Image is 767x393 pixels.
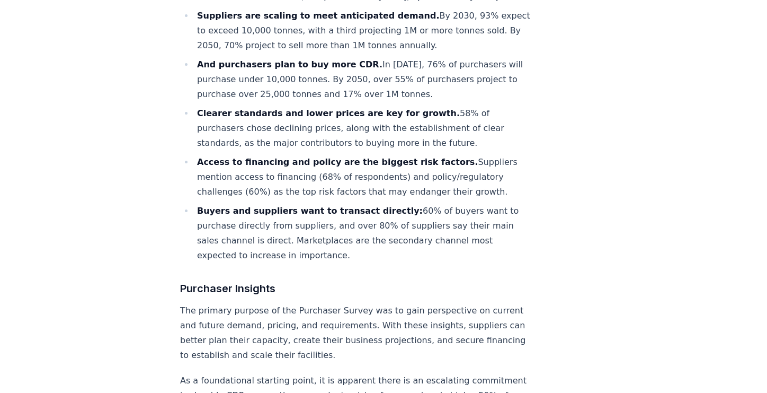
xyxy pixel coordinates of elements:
[197,11,439,21] strong: Suppliers are scaling to meet anticipated demand.
[197,157,478,167] strong: Access to financing and policy are the biggest risk factors.
[194,57,531,102] li: In [DATE], 76% of purchasers will purchase under 10,000 tonnes. By 2050, over 55% of purchasers p...
[194,106,531,151] li: 58% of purchasers chose declining prices, along with the establishment of clear standards, as the...
[197,59,382,69] strong: And purchasers plan to buy more CDR.
[194,155,531,199] li: Suppliers mention access to financing (68% of respondents) and policy/regulatory challenges (60%)...
[197,206,423,216] strong: Buyers and suppliers want to transact directly:
[180,280,531,297] h3: Purchaser Insights
[180,303,531,363] p: The primary purpose of the Purchaser Survey was to gain perspective on current and future demand,...
[194,8,531,53] li: By 2030, 93% expect to exceed 10,000 tonnes, with a third projecting 1M or more tonnes sold. By 2...
[197,108,460,118] strong: Clearer standards and lower prices are key for growth.
[194,204,531,263] li: 60% of buyers want to purchase directly from suppliers, and over 80% of suppliers say their main ...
